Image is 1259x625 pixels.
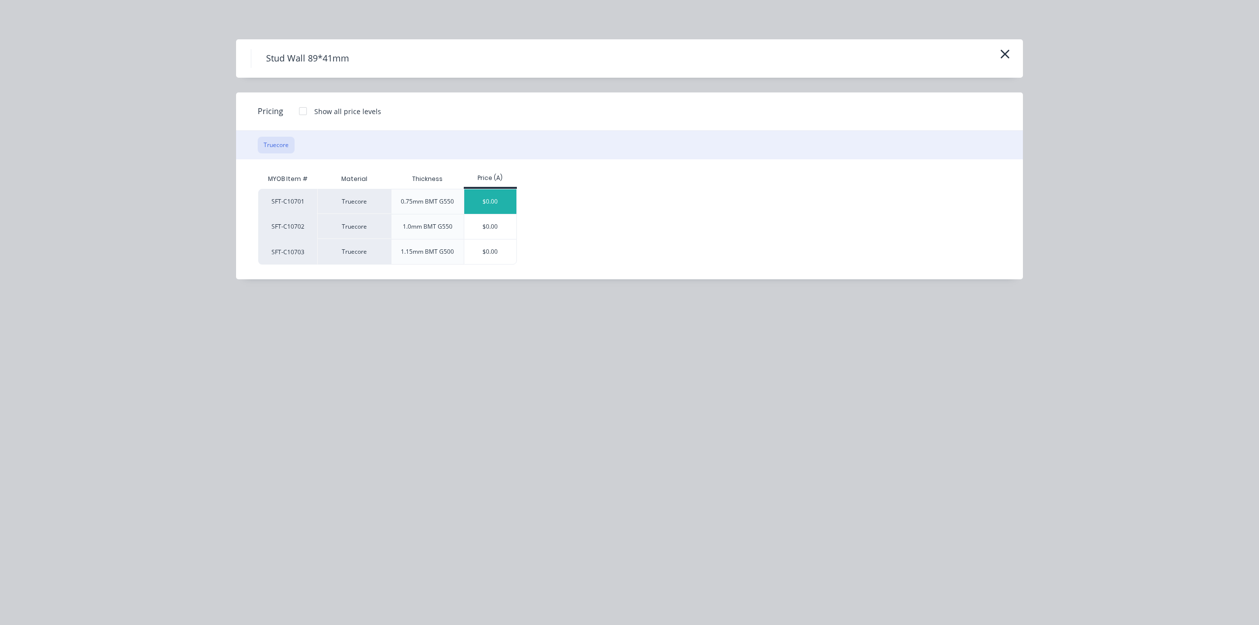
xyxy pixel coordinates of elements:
[317,189,391,214] div: Truecore
[401,197,454,206] div: 0.75mm BMT G550
[403,222,452,231] div: 1.0mm BMT G550
[464,174,517,182] div: Price (A)
[317,214,391,239] div: Truecore
[258,214,317,239] div: SFT-C10702
[258,239,317,265] div: SFT-C10703
[464,214,517,239] div: $0.00
[258,105,283,117] span: Pricing
[317,239,391,265] div: Truecore
[251,49,364,68] h4: Stud Wall 89*41mm
[258,137,295,153] button: Truecore
[314,106,381,117] div: Show all price levels
[317,169,391,189] div: Material
[404,167,450,191] div: Thickness
[464,239,517,264] div: $0.00
[401,247,454,256] div: 1.15mm BMT G500
[258,189,317,214] div: SFT-C10701
[258,169,317,189] div: MYOB Item #
[464,189,517,214] div: $0.00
